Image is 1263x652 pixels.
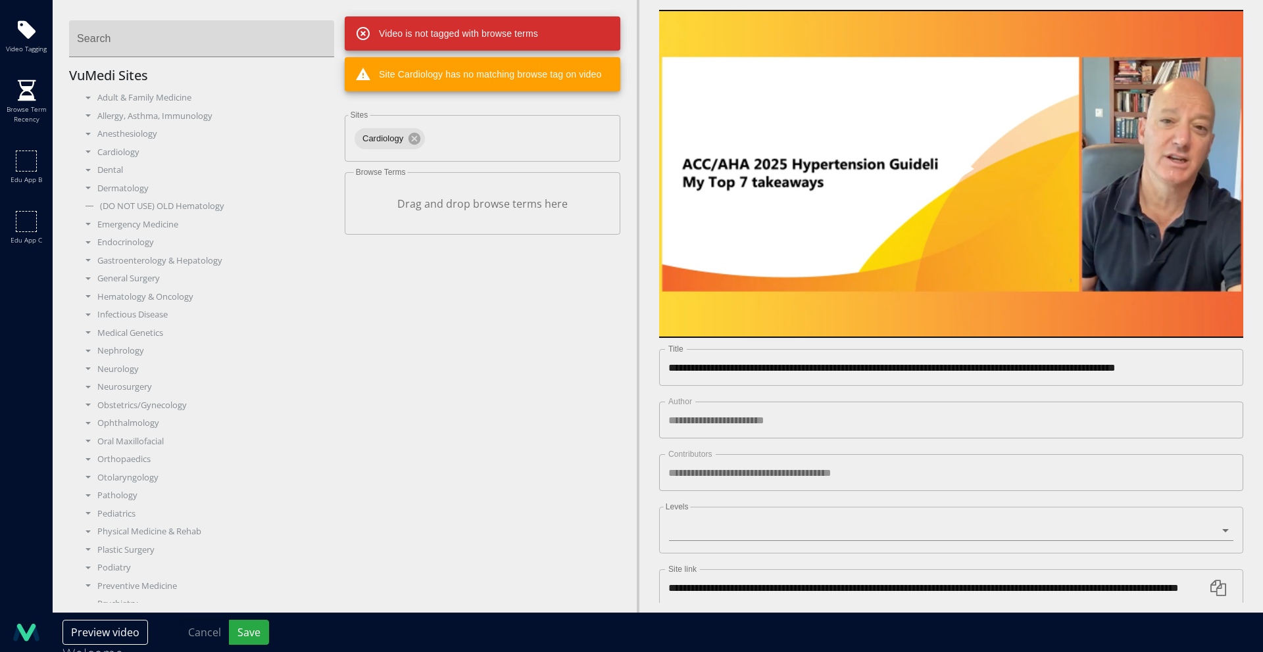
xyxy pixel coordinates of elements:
div: Preventive Medicine [79,580,335,593]
span: Site Cardiology has no matching browse tag on video [355,66,601,82]
span: Video tagging [6,44,47,54]
img: logo [13,619,39,645]
div: Oral Maxillofacial [79,435,335,448]
div: Physical Medicine & Rehab [79,525,335,538]
div: Medical Genetics [79,327,335,340]
div: Adult & Family Medicine [79,91,335,105]
div: Infectious Disease [79,308,335,321]
button: Cancel [180,620,230,645]
button: Copy link to clipboard [1202,572,1234,603]
span: Browse term recency [3,105,49,124]
div: Obstetrics/Gynecology [79,399,335,412]
div: Anesthesiology [79,128,335,141]
div: Nephrology [79,344,335,358]
div: Neurology [79,363,335,376]
span: Edu app b [11,175,42,185]
label: Levels [664,503,691,511]
button: Save [229,620,269,645]
div: Cardiology [79,146,335,159]
div: Psychiatry [79,597,335,611]
label: Sites [348,111,370,119]
label: Browse Terms [354,168,408,176]
div: (DO NOT USE) OLD Hematology [79,200,335,213]
div: Plastic Surgery [79,544,335,557]
p: Drag and drop browse terms here [355,196,610,212]
div: Gastroenterology & Hepatology [79,254,335,268]
div: Cardiology [355,128,425,149]
div: General Surgery [79,272,335,285]
div: Ophthalmology [79,417,335,430]
div: Allergy, Asthma, Immunology [79,110,335,123]
span: Edu app c [11,235,42,245]
div: Endocrinology [79,236,335,249]
div: Orthopaedics [79,453,335,466]
button: Play Video [833,110,1070,239]
button: Preview video [62,620,148,645]
div: Neurosurgery [79,381,335,394]
div: Otolaryngology [79,471,335,484]
h5: VuMedi Sites [69,68,345,83]
div: Emergency Medicine [79,218,335,231]
span: Video is not tagged with browse terms [355,26,538,41]
div: Hematology & Oncology [79,291,335,304]
span: Cardiology [355,132,411,145]
div: Pathology [79,489,335,502]
video-js: Video Player [659,10,1243,338]
div: Dermatology [79,182,335,195]
div: Podiatry [79,561,335,574]
div: Dental [79,164,335,177]
div: Pediatrics [79,507,335,521]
